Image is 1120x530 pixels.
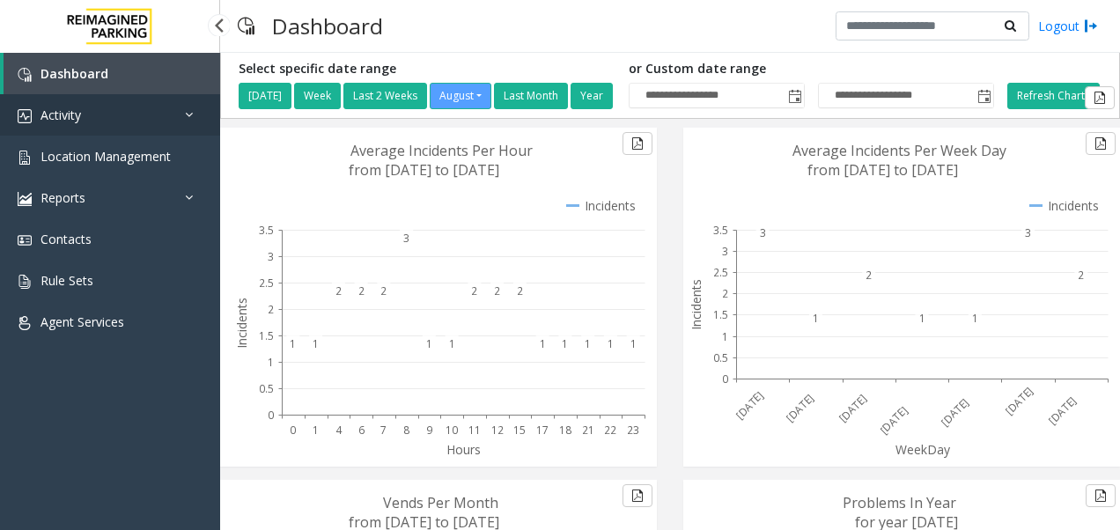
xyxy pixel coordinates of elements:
[18,316,32,330] img: 'icon'
[18,275,32,289] img: 'icon'
[468,423,481,438] text: 11
[1002,384,1036,418] text: [DATE]
[785,84,804,108] span: Toggle popup
[713,350,728,365] text: 0.5
[259,328,274,343] text: 1.5
[41,107,81,123] span: Activity
[513,423,526,438] text: 15
[259,223,274,238] text: 3.5
[268,408,274,423] text: 0
[18,68,32,82] img: 'icon'
[1038,17,1098,35] a: Logout
[760,225,766,240] text: 3
[449,336,455,351] text: 1
[349,160,499,180] text: from [DATE] to [DATE]
[722,372,728,386] text: 0
[233,298,250,349] text: Incidents
[430,83,491,109] button: August
[383,493,498,512] text: Vends Per Month
[722,286,728,301] text: 2
[604,423,616,438] text: 22
[836,391,870,425] text: [DATE]
[713,265,728,280] text: 2.5
[491,423,504,438] text: 12
[380,423,387,438] text: 7
[290,336,296,351] text: 1
[41,189,85,206] span: Reports
[268,249,274,264] text: 3
[343,83,427,109] button: Last 2 Weeks
[732,388,766,423] text: [DATE]
[722,329,728,344] text: 1
[350,141,533,160] text: Average Incidents Per Hour
[876,403,910,438] text: [DATE]
[268,302,274,317] text: 2
[41,148,171,165] span: Location Management
[713,307,728,322] text: 1.5
[18,151,32,165] img: 'icon'
[1078,268,1084,283] text: 2
[919,311,925,326] text: 1
[722,244,728,259] text: 3
[18,192,32,206] img: 'icon'
[313,336,319,351] text: 1
[18,233,32,247] img: 'icon'
[1045,394,1079,428] text: [DATE]
[630,336,637,351] text: 1
[585,336,591,351] text: 1
[843,493,956,512] text: Problems In Year
[792,141,1006,160] text: Average Incidents Per Week Day
[1025,225,1031,240] text: 3
[627,423,639,438] text: 23
[263,4,392,48] h3: Dashboard
[713,223,728,238] text: 3.5
[41,65,108,82] span: Dashboard
[536,423,549,438] text: 17
[494,283,500,298] text: 2
[974,84,993,108] span: Toggle popup
[290,423,296,438] text: 0
[688,279,704,330] text: Incidents
[259,276,274,291] text: 2.5
[403,231,409,246] text: 3
[403,423,409,438] text: 8
[41,313,124,330] span: Agent Services
[18,109,32,123] img: 'icon'
[895,441,951,458] text: WeekDay
[807,160,958,180] text: from [DATE] to [DATE]
[629,62,994,77] h5: or Custom date range
[358,423,365,438] text: 6
[866,268,872,283] text: 2
[1086,484,1116,507] button: Export to pdf
[582,423,594,438] text: 21
[623,132,652,155] button: Export to pdf
[41,231,92,247] span: Contacts
[259,381,274,396] text: 0.5
[380,283,387,298] text: 2
[571,83,613,109] button: Year
[239,83,291,109] button: [DATE]
[517,283,523,298] text: 2
[268,355,274,370] text: 1
[471,283,477,298] text: 2
[426,423,432,438] text: 9
[559,423,571,438] text: 18
[783,391,817,425] text: [DATE]
[41,272,93,289] span: Rule Sets
[238,4,254,48] img: pageIcon
[294,83,341,109] button: Week
[1084,17,1098,35] img: logout
[540,336,546,351] text: 1
[335,423,343,438] text: 4
[1085,86,1115,109] button: Export to pdf
[972,311,978,326] text: 1
[1007,83,1100,109] button: Refresh Charts
[562,336,568,351] text: 1
[446,441,481,458] text: Hours
[623,484,652,507] button: Export to pdf
[813,311,819,326] text: 1
[446,423,458,438] text: 10
[1086,132,1116,155] button: Export to pdf
[426,336,432,351] text: 1
[938,395,972,430] text: [DATE]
